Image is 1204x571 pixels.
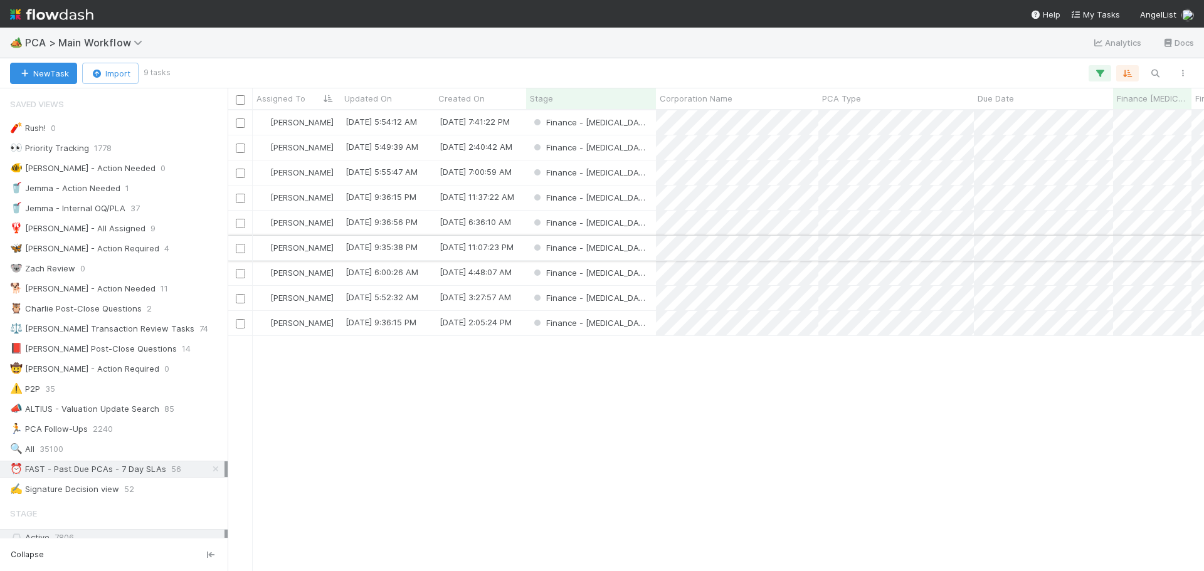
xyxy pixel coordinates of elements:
[10,160,156,176] div: [PERSON_NAME] - Action Needed
[10,4,93,25] img: logo-inverted-e16ddd16eac7371096b0.svg
[10,403,23,414] span: 📣
[1030,8,1060,21] div: Help
[531,266,650,279] div: Finance - [MEDICAL_DATA]
[258,241,334,254] div: [PERSON_NAME]
[236,244,245,253] input: Toggle Row Selected
[531,167,652,177] span: Finance - [MEDICAL_DATA]
[530,92,553,105] span: Stage
[40,441,63,457] span: 35100
[10,481,119,497] div: Signature Decision view
[10,261,75,276] div: Zach Review
[10,361,159,377] div: [PERSON_NAME] - Action Required
[10,381,40,397] div: P2P
[10,182,23,193] span: 🥤
[346,191,416,203] div: [DATE] 9:36:15 PM
[10,421,88,437] div: PCA Follow-Ups
[10,383,23,394] span: ⚠️
[531,166,650,179] div: Finance - [MEDICAL_DATA]
[531,191,650,204] div: Finance - [MEDICAL_DATA]
[11,549,44,560] span: Collapse
[25,36,149,49] span: PCA > Main Workflow
[258,293,268,303] img: avatar_9ff82f50-05c7-4c71-8fc6-9a2e070af8b5.png
[171,461,181,477] span: 56
[531,117,652,127] span: Finance - [MEDICAL_DATA]
[236,194,245,203] input: Toggle Row Selected
[82,63,139,84] button: Import
[531,243,652,253] span: Finance - [MEDICAL_DATA]
[440,241,514,253] div: [DATE] 11:07:23 PM
[125,181,129,196] span: 1
[10,241,159,256] div: [PERSON_NAME] - Action Required
[1181,9,1194,21] img: avatar_9ff82f50-05c7-4c71-8fc6-9a2e070af8b5.png
[258,116,334,128] div: [PERSON_NAME]
[346,115,417,128] div: [DATE] 5:54:12 AM
[440,216,511,228] div: [DATE] 6:36:10 AM
[256,92,305,105] span: Assigned To
[258,266,334,279] div: [PERSON_NAME]
[10,443,23,454] span: 🔍
[10,303,23,313] span: 🦉
[270,217,334,228] span: [PERSON_NAME]
[10,281,156,296] div: [PERSON_NAME] - Action Needed
[346,241,418,253] div: [DATE] 9:35:38 PM
[55,532,74,542] span: 7806
[10,122,23,133] span: 🧨
[94,140,112,156] span: 1778
[1092,35,1142,50] a: Analytics
[258,318,268,328] img: avatar_9ff82f50-05c7-4c71-8fc6-9a2e070af8b5.png
[531,317,650,329] div: Finance - [MEDICAL_DATA]
[80,261,85,276] span: 0
[258,268,268,278] img: avatar_9ff82f50-05c7-4c71-8fc6-9a2e070af8b5.png
[270,243,334,253] span: [PERSON_NAME]
[531,241,650,254] div: Finance - [MEDICAL_DATA]
[822,92,861,105] span: PCA Type
[124,481,134,497] span: 52
[10,341,177,357] div: [PERSON_NAME] Post-Close Questions
[10,142,23,153] span: 👀
[144,67,171,78] small: 9 tasks
[236,169,245,178] input: Toggle Row Selected
[10,243,23,253] span: 🦋
[164,401,174,417] span: 85
[1162,35,1194,50] a: Docs
[236,294,245,303] input: Toggle Row Selected
[236,319,245,328] input: Toggle Row Selected
[258,243,268,253] img: avatar_9ff82f50-05c7-4c71-8fc6-9a2e070af8b5.png
[1070,8,1120,21] a: My Tasks
[236,144,245,153] input: Toggle Row Selected
[440,165,512,178] div: [DATE] 7:00:59 AM
[150,221,156,236] span: 9
[10,530,224,545] div: Active
[10,37,23,48] span: 🏕️
[531,268,652,278] span: Finance - [MEDICAL_DATA]
[258,141,334,154] div: [PERSON_NAME]
[346,140,418,153] div: [DATE] 5:49:39 AM
[531,318,652,328] span: Finance - [MEDICAL_DATA]
[10,463,23,474] span: ⏰
[270,318,334,328] span: [PERSON_NAME]
[1070,9,1120,19] span: My Tasks
[10,162,23,173] span: 🐠
[199,321,208,337] span: 74
[10,181,120,196] div: Jemma - Action Needed
[531,217,652,228] span: Finance - [MEDICAL_DATA]
[258,291,334,304] div: [PERSON_NAME]
[10,323,23,333] span: ⚖️
[10,263,23,273] span: 🐨
[270,167,334,177] span: [PERSON_NAME]
[1117,92,1188,105] span: Finance [MEDICAL_DATA] Due Date
[10,120,46,136] div: Rush!
[147,301,152,317] span: 2
[10,223,23,233] span: 🦞
[51,120,56,136] span: 0
[531,216,650,229] div: Finance - [MEDICAL_DATA]
[270,192,334,202] span: [PERSON_NAME]
[258,142,268,152] img: avatar_9ff82f50-05c7-4c71-8fc6-9a2e070af8b5.png
[438,92,485,105] span: Created On
[10,201,125,216] div: Jemma - Internal OQ/PLA
[10,321,194,337] div: [PERSON_NAME] Transaction Review Tasks
[258,216,334,229] div: [PERSON_NAME]
[10,423,23,434] span: 🏃
[164,241,169,256] span: 4
[346,291,418,303] div: [DATE] 5:52:32 AM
